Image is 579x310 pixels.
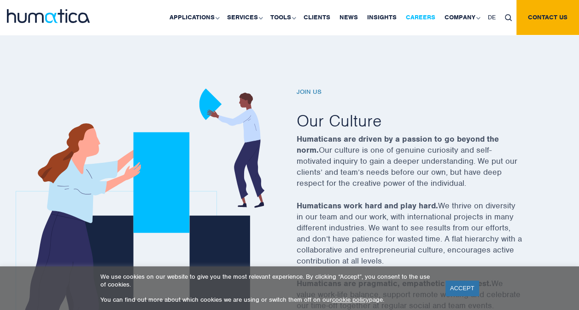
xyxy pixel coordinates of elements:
[505,14,512,21] img: search_icon
[100,273,434,288] p: We use cookies on our website to give you the most relevant experience. By clicking “Accept”, you...
[297,133,545,200] p: Our culture is one of genuine curiosity and self-motivated inquiry to gain a deeper understanding...
[297,88,545,96] h6: Join us
[297,201,438,211] strong: Humaticans work hard and play hard.
[332,296,369,304] a: cookie policy
[445,281,479,296] a: ACCEPT
[297,110,545,131] h2: Our Culture
[297,200,545,278] p: We thrive on diversity in our team and our work, with international projects in many different in...
[488,13,496,21] span: DE
[7,9,90,23] img: logo
[297,134,499,155] strong: Humaticans are driven by a passion to go beyond the norm.
[100,296,434,304] p: You can find out more about which cookies we are using or switch them off on our page.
